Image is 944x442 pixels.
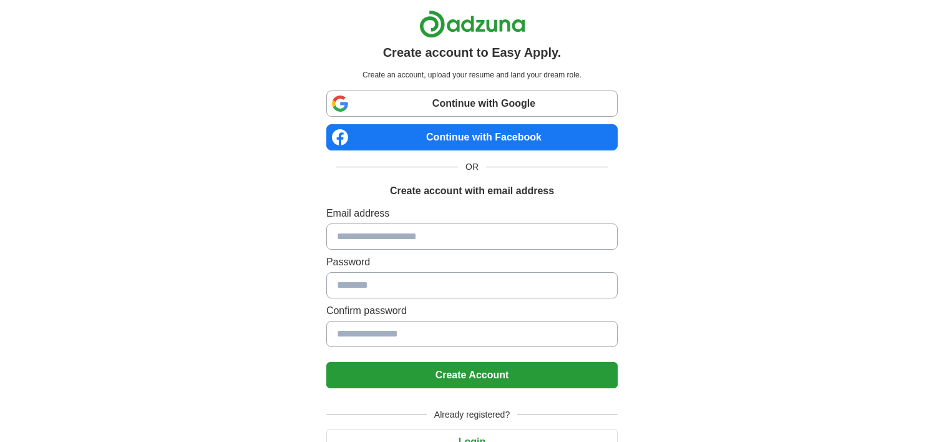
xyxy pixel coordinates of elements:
[329,69,615,81] p: Create an account, upload your resume and land your dream role.
[458,160,486,174] span: OR
[326,91,618,117] a: Continue with Google
[326,124,618,150] a: Continue with Facebook
[427,408,517,421] span: Already registered?
[326,362,618,388] button: Create Account
[390,184,554,199] h1: Create account with email address
[326,303,618,318] label: Confirm password
[383,43,562,62] h1: Create account to Easy Apply.
[326,206,618,221] label: Email address
[326,255,618,270] label: Password
[419,10,525,38] img: Adzuna logo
